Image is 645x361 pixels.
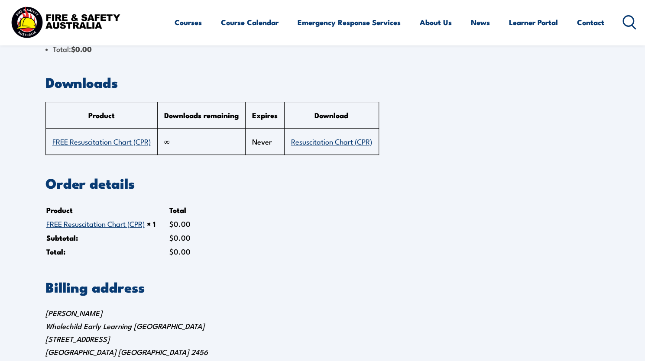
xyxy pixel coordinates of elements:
h2: Order details [45,177,600,189]
a: News [471,11,490,34]
span: $ [71,43,75,55]
td: ∞ [157,129,245,155]
span: 0.00 [169,246,191,257]
a: Contact [577,11,604,34]
span: Downloads remaining [164,110,239,121]
a: FREE Resuscitation Chart (CPR) [52,136,151,146]
bdi: 0.00 [71,43,92,55]
a: Resuscitation Chart (CPR) [291,136,372,146]
a: Courses [175,11,202,34]
span: Product [88,110,115,121]
h2: Downloads [45,76,600,88]
a: Learner Portal [509,11,558,34]
span: 0.00 [169,232,191,243]
span: Download [314,110,348,121]
span: $ [169,218,174,229]
li: Total: [45,44,600,54]
bdi: 0.00 [169,218,191,229]
span: $ [169,246,174,257]
span: Expires [252,110,278,121]
th: Product [46,203,169,216]
span: $ [169,232,174,243]
a: About Us [420,11,452,34]
td: Never [245,129,284,155]
h2: Billing address [45,280,600,293]
th: Subtotal: [46,231,169,244]
a: FREE Resuscitation Chart (CPR) [46,218,145,229]
th: Total: [46,245,169,258]
a: Course Calendar [221,11,279,34]
a: Emergency Response Services [298,11,401,34]
th: Total [169,203,204,216]
strong: × 1 [147,218,156,229]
